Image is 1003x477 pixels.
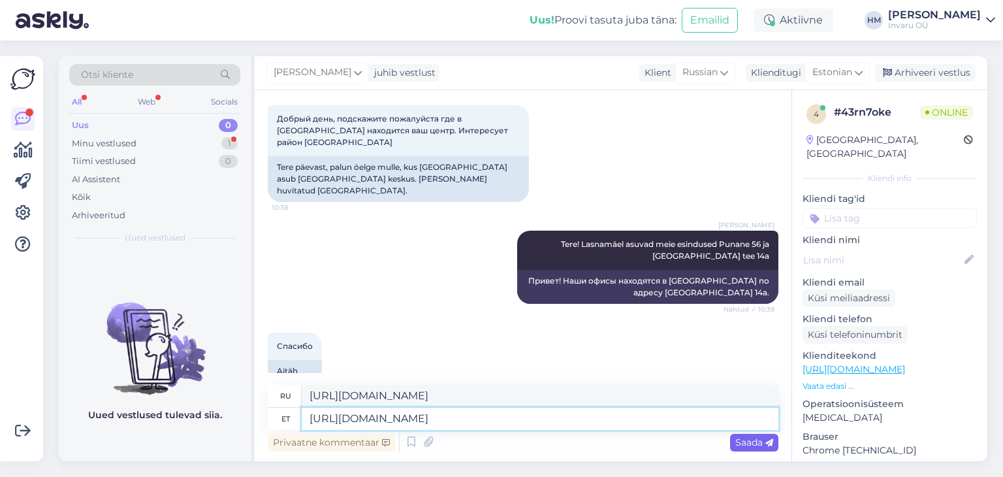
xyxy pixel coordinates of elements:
p: Klienditeekond [803,349,977,363]
span: Online [920,105,973,120]
span: Tere! Lasnamäel asuvad meie esindused Punane 56 ja [GEOGRAPHIC_DATA] tee 14a [561,239,771,261]
div: 1 [221,137,238,150]
div: ru [280,385,291,407]
p: Kliendi telefon [803,312,977,326]
b: Uus! [530,14,554,26]
img: Askly Logo [10,67,35,91]
p: Kliendi tag'id [803,192,977,206]
div: Web [135,93,158,110]
div: Minu vestlused [72,137,136,150]
div: All [69,93,84,110]
div: Klienditugi [746,66,801,80]
span: Estonian [812,65,852,80]
p: Brauser [803,430,977,444]
div: 0 [219,119,238,132]
span: Nähtud ✓ 10:39 [724,304,774,314]
span: [PERSON_NAME] [718,220,774,230]
div: Aitäh [268,360,322,382]
input: Lisa tag [803,208,977,228]
p: Uued vestlused tulevad siia. [88,408,222,422]
div: AI Assistent [72,173,120,186]
a: [PERSON_NAME]Invaru OÜ [888,10,995,31]
span: [PERSON_NAME] [274,65,351,80]
div: Küsi telefoninumbrit [803,326,908,344]
span: 10:38 [272,203,321,212]
button: Emailid [682,8,738,33]
p: [MEDICAL_DATA] [803,411,977,425]
div: [PERSON_NAME] [888,10,981,20]
img: No chats [59,279,251,397]
p: Kliendi email [803,276,977,289]
p: Vaata edasi ... [803,380,977,392]
span: Добрый день, подскажите пожалуйста где в [GEOGRAPHIC_DATA] находится ваш центр. Интересует район ... [277,114,510,147]
span: Otsi kliente [81,68,133,82]
p: Kliendi nimi [803,233,977,247]
span: Russian [682,65,718,80]
div: Tere päevast, palun öelge mulle, kus [GEOGRAPHIC_DATA] asub [GEOGRAPHIC_DATA] keskus. [PERSON_NAM... [268,156,529,202]
div: # 43rn7oke [834,105,920,120]
input: Lisa nimi [803,253,962,267]
div: Arhiveeritud [72,209,125,222]
div: Küsi meiliaadressi [803,289,895,307]
textarea: [URL][DOMAIN_NAME] [302,408,778,430]
div: Aktiivne [754,8,833,32]
div: Kliendi info [803,173,977,184]
div: Klient [639,66,671,80]
div: Privaatne kommentaar [268,434,395,452]
div: HM [865,11,883,29]
div: Kõik [72,191,91,204]
div: Proovi tasuta juba täna: [530,12,677,28]
div: Invaru OÜ [888,20,981,31]
span: Спасибо [277,341,313,351]
div: Socials [208,93,240,110]
div: [GEOGRAPHIC_DATA], [GEOGRAPHIC_DATA] [806,133,964,161]
p: Operatsioonisüsteem [803,397,977,411]
div: Uus [72,119,89,132]
a: [URL][DOMAIN_NAME] [803,363,905,375]
p: Chrome [TECHNICAL_ID] [803,444,977,457]
span: Uued vestlused [125,232,185,244]
div: et [281,408,290,430]
div: Привет! Наши офисы находятся в [GEOGRAPHIC_DATA] по адресу [GEOGRAPHIC_DATA] 14а. [517,270,778,304]
div: Tiimi vestlused [72,155,136,168]
div: juhib vestlust [369,66,436,80]
div: Arhiveeri vestlus [875,64,976,82]
span: 4 [814,109,819,119]
div: 0 [219,155,238,168]
span: Saada [735,436,773,448]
